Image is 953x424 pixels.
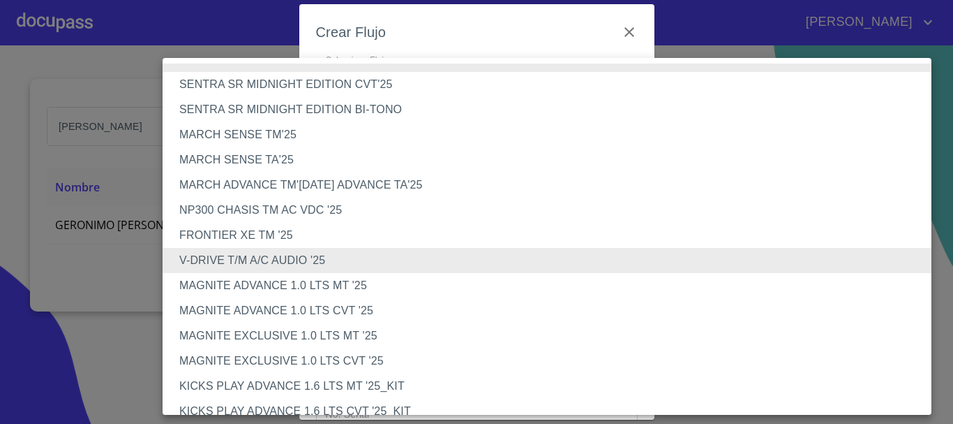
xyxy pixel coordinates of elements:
[163,147,942,173] li: MARCH SENSE TA'25
[163,349,942,374] li: MAGNITE EXCLUSIVE 1.0 LTS CVT '25
[163,273,942,298] li: MAGNITE ADVANCE 1.0 LTS MT '25
[163,223,942,248] li: FRONTIER XE TM '25
[163,72,942,97] li: SENTRA SR MIDNIGHT EDITION CVT'25
[163,399,942,424] li: KICKS PLAY ADVANCE 1.6 LTS CVT '25_KIT
[163,198,942,223] li: NP300 CHASIS TM AC VDC '25
[163,173,942,198] li: MARCH ADVANCE TM'[DATE] ADVANCE TA'25
[163,298,942,323] li: MAGNITE ADVANCE 1.0 LTS CVT '25
[163,122,942,147] li: MARCH SENSE TM'25
[163,374,942,399] li: KICKS PLAY ADVANCE 1.6 LTS MT '25_KIT
[163,248,942,273] li: V-DRIVE T/M A/C AUDIO '25
[163,323,942,349] li: MAGNITE EXCLUSIVE 1.0 LTS MT '25
[163,97,942,122] li: SENTRA SR MIDNIGHT EDITION BI-TONO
